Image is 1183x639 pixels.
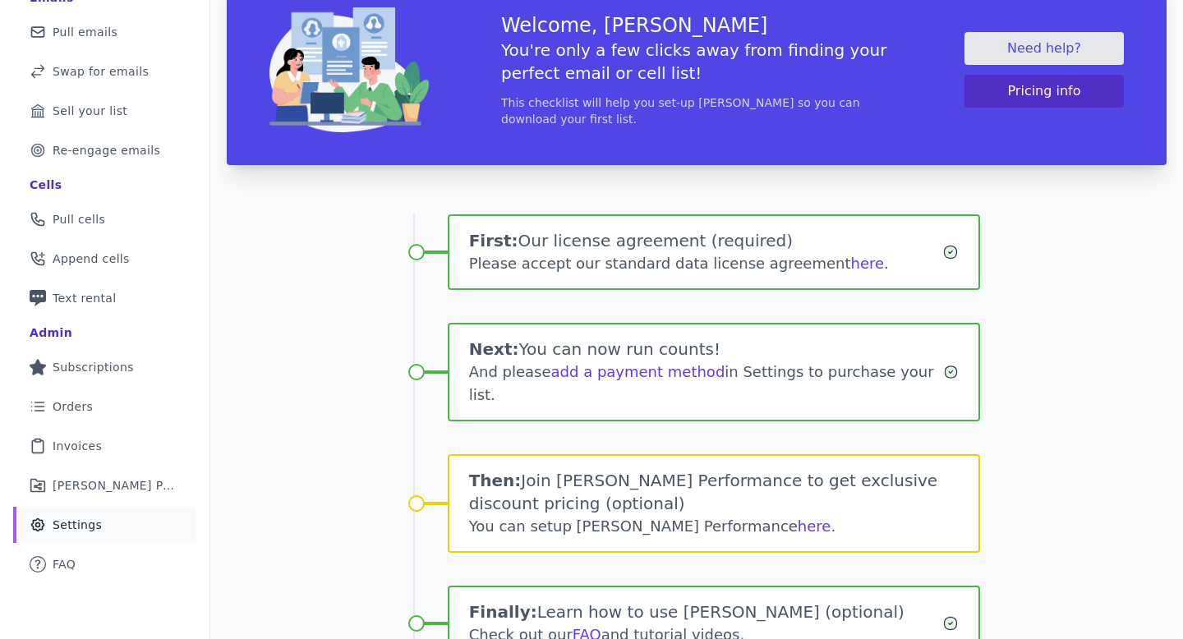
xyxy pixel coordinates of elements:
span: FAQ [53,556,76,572]
span: Settings [53,517,102,533]
div: Admin [30,324,72,341]
h1: Learn how to use [PERSON_NAME] (optional) [469,600,943,623]
div: Cells [30,177,62,193]
a: [PERSON_NAME] Performance [13,467,196,503]
a: Pull emails [13,14,196,50]
span: Next: [469,339,519,359]
a: here [798,517,831,535]
a: Orders [13,388,196,425]
span: [PERSON_NAME] Performance [53,477,177,494]
a: Sell your list [13,93,196,129]
span: Swap for emails [53,63,149,80]
a: Text rental [13,280,196,316]
span: Append cells [53,251,130,267]
button: Pricing info [964,75,1124,108]
span: Then: [469,471,522,490]
span: Pull cells [53,211,105,228]
span: Text rental [53,290,117,306]
span: Orders [53,398,93,415]
a: Re-engage emails [13,132,196,168]
a: Swap for emails [13,53,196,90]
a: Invoices [13,428,196,464]
span: Finally: [469,602,537,622]
span: First: [469,231,518,251]
a: Subscriptions [13,349,196,385]
a: FAQ [13,546,196,582]
h3: Welcome, [PERSON_NAME] [501,12,892,39]
h1: Join [PERSON_NAME] Performance to get exclusive discount pricing (optional) [469,469,960,515]
div: Please accept our standard data license agreement [469,252,943,275]
span: Invoices [53,438,102,454]
p: This checklist will help you set-up [PERSON_NAME] so you can download your first list. [501,94,892,127]
span: Pull emails [53,24,117,40]
span: Re-engage emails [53,142,160,159]
a: Pull cells [13,201,196,237]
h1: You can now run counts! [469,338,944,361]
span: Subscriptions [53,359,134,375]
div: And please in Settings to purchase your list. [469,361,944,407]
h1: Our license agreement (required) [469,229,943,252]
h5: You're only a few clicks away from finding your perfect email or cell list! [501,39,892,85]
div: You can setup [PERSON_NAME] Performance . [469,515,960,538]
a: Settings [13,507,196,543]
span: Sell your list [53,103,127,119]
a: Need help? [964,32,1124,65]
img: img [269,7,429,132]
a: add a payment method [551,363,725,380]
a: Append cells [13,241,196,277]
